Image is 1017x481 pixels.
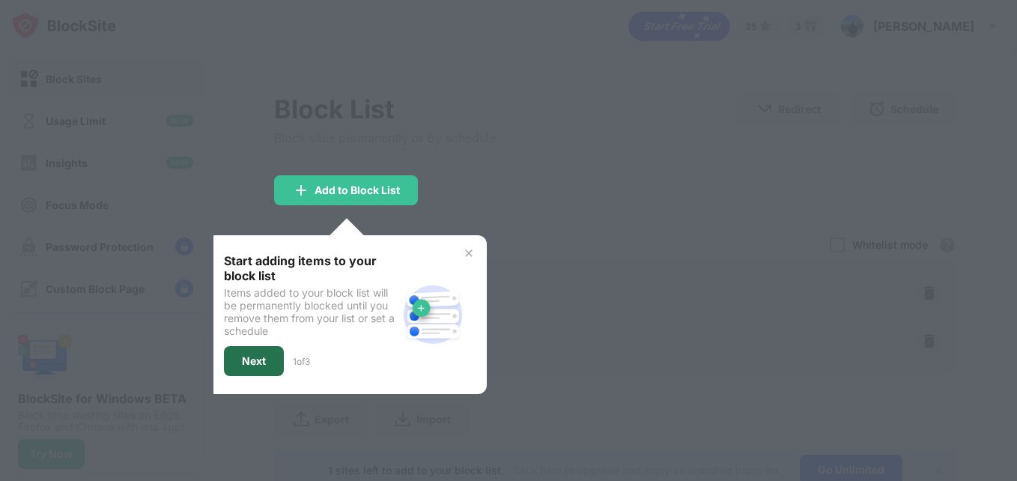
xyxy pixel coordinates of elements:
[224,253,397,283] div: Start adding items to your block list
[224,286,397,337] div: Items added to your block list will be permanently blocked until you remove them from your list o...
[293,356,310,367] div: 1 of 3
[315,184,400,196] div: Add to Block List
[397,279,469,351] img: block-site.svg
[242,355,266,367] div: Next
[463,247,475,259] img: x-button.svg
